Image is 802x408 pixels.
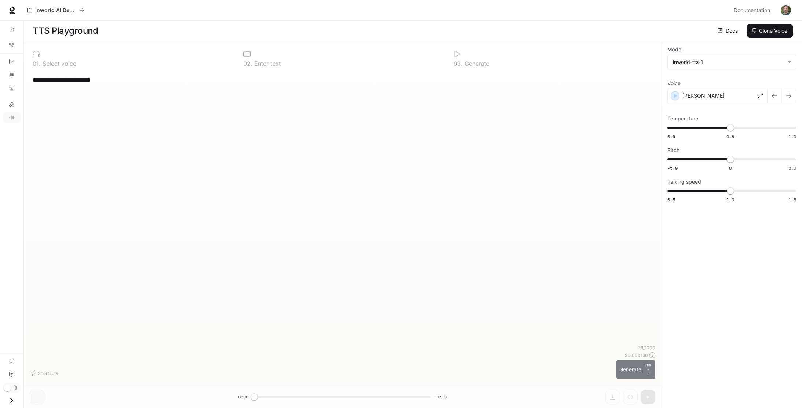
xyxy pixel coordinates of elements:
p: Select voice [41,61,76,66]
a: Logs [3,82,21,94]
button: Clone Voice [747,24,793,38]
button: Open drawer [3,393,20,408]
button: Shortcuts [30,367,61,379]
span: 0 [729,165,732,171]
span: Dark mode toggle [4,383,11,391]
p: Model [667,47,682,52]
a: Graph Registry [3,39,21,51]
p: Voice [667,81,681,86]
button: GenerateCTRL +⏎ [616,360,655,379]
p: 26 / 1000 [638,344,655,351]
h1: TTS Playground [33,24,98,38]
span: 1.5 [788,196,796,203]
p: Enter text [252,61,281,66]
a: TTS Playground [3,112,21,123]
a: Dashboards [3,56,21,68]
a: Documentation [3,355,21,367]
p: CTRL + [644,363,652,372]
a: Overview [3,23,21,35]
p: 0 2 . [243,61,252,66]
span: 1.0 [788,133,796,140]
a: Traces [3,69,21,81]
button: User avatar [779,3,793,18]
p: ⏎ [644,363,652,376]
span: -5.0 [667,165,678,171]
span: 5.0 [788,165,796,171]
p: Pitch [667,148,679,153]
p: 0 1 . [33,61,41,66]
span: 1.0 [726,196,734,203]
span: 0.8 [726,133,734,140]
a: Docs [716,24,741,38]
span: 0.5 [667,196,675,203]
button: All workspaces [24,3,88,18]
p: Temperature [667,116,698,121]
div: inworld-tts-1 [673,58,784,66]
p: Inworld AI Demos [35,7,76,14]
a: Documentation [731,3,776,18]
p: Talking speed [667,179,701,184]
a: Feedback [3,369,21,380]
span: Documentation [734,6,770,15]
p: $ 0.000130 [625,352,648,358]
img: User avatar [781,5,791,15]
a: LLM Playground [3,98,21,110]
p: [PERSON_NAME] [682,92,725,100]
span: 0.6 [667,133,675,140]
p: 0 3 . [453,61,463,66]
div: inworld-tts-1 [668,55,796,69]
p: Generate [463,61,489,66]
